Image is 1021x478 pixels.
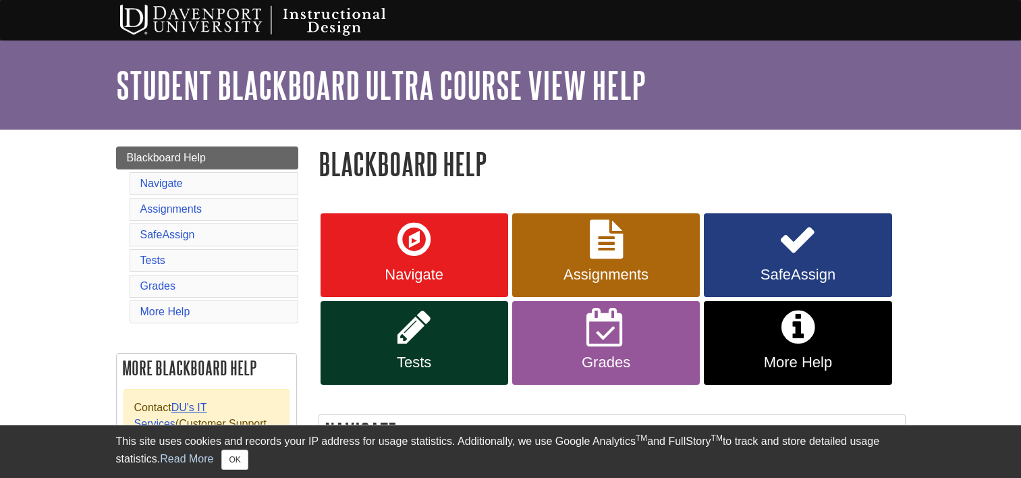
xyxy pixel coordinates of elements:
[116,147,298,169] a: Blackboard Help
[704,213,891,297] a: SafeAssign
[140,229,195,240] a: SafeAssign
[140,280,175,292] a: Grades
[331,354,498,371] span: Tests
[116,64,646,106] a: Student Blackboard Ultra Course View Help
[123,389,289,475] div: Contact (Customer Support Center) if you need additional help.
[714,354,881,371] span: More Help
[522,266,690,284] span: Assignments
[711,433,723,443] sup: TM
[512,213,700,297] a: Assignments
[522,354,690,371] span: Grades
[140,306,190,317] a: More Help
[331,266,498,284] span: Navigate
[714,266,881,284] span: SafeAssign
[116,433,906,470] div: This site uses cookies and records your IP address for usage statistics. Additionally, we use Goo...
[117,354,296,382] h2: More Blackboard Help
[319,147,906,181] h1: Blackboard Help
[512,301,700,385] a: Grades
[160,453,213,464] a: Read More
[140,255,165,266] a: Tests
[321,301,508,385] a: Tests
[127,152,206,163] span: Blackboard Help
[140,178,183,189] a: Navigate
[704,301,891,385] a: More Help
[319,415,905,450] h2: Navigate
[109,3,433,37] img: Davenport University Instructional Design
[636,433,647,443] sup: TM
[140,203,202,215] a: Assignments
[221,450,248,470] button: Close
[321,213,508,297] a: Navigate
